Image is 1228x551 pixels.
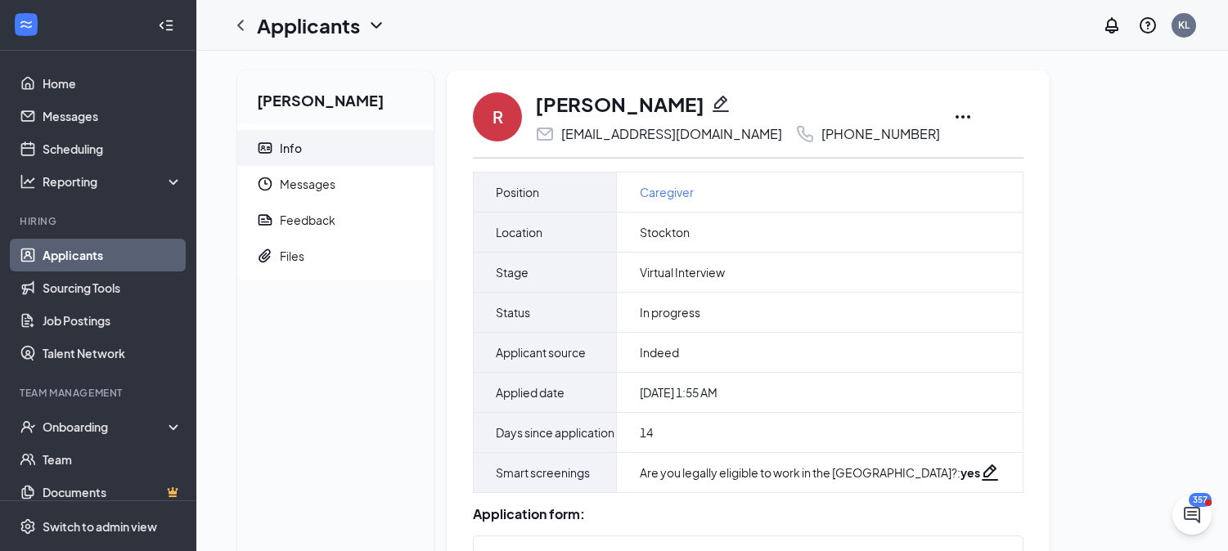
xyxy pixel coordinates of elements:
div: Files [280,248,304,264]
a: ContactCardInfo [237,130,434,166]
a: Job Postings [43,304,182,337]
svg: QuestionInfo [1138,16,1158,35]
span: Applicant source [496,343,586,362]
a: Team [43,443,182,476]
span: Days since application [496,423,614,442]
a: Messages [43,100,182,132]
svg: Email [535,124,555,144]
svg: Settings [20,518,36,535]
span: Status [496,302,530,322]
h2: [PERSON_NAME] [237,70,434,123]
span: Stockton [640,224,690,240]
a: Talent Network [43,337,182,370]
svg: Report [257,212,273,228]
div: Info [280,140,302,156]
h1: [PERSON_NAME] [535,90,704,118]
a: Caregiver [640,183,694,201]
span: Indeed [640,344,679,361]
strong: yes [960,465,980,480]
div: [PHONE_NUMBER] [821,126,940,142]
span: 14 [640,424,653,441]
span: Messages [280,166,421,202]
div: Feedback [280,212,335,228]
iframe: Intercom live chat [1172,495,1212,535]
div: KL [1178,18,1190,32]
svg: ChevronLeft [231,16,250,35]
span: Location [496,222,542,242]
a: Home [43,67,182,100]
h1: Applicants [257,11,360,39]
a: ClockMessages [237,166,434,202]
svg: Notifications [1102,16,1122,35]
div: Switch to admin view [43,518,157,535]
div: [EMAIL_ADDRESS][DOMAIN_NAME] [561,126,782,142]
a: ReportFeedback [237,202,434,238]
svg: ChevronDown [367,16,386,35]
svg: Pencil [980,463,1000,482]
svg: Ellipses [953,107,973,127]
span: Stage [496,262,529,282]
svg: Clock [257,176,273,192]
svg: ContactCard [257,140,273,156]
span: [DATE] 1:55 AM [640,384,717,401]
svg: Paperclip [257,248,273,264]
a: PaperclipFiles [237,238,434,274]
div: Reporting [43,173,183,190]
span: Applied date [496,383,565,402]
a: Sourcing Tools [43,271,182,304]
div: Hiring [20,214,179,228]
span: Smart screenings [496,463,590,482]
div: Are you legally eligible to work in the [GEOGRAPHIC_DATA]? : [640,464,980,481]
a: DocumentsCrown [43,476,182,508]
span: In progress [640,304,700,320]
svg: Phone [795,124,815,144]
span: Position [496,182,539,202]
svg: Collapse [158,17,174,34]
svg: WorkstreamLogo [18,16,34,33]
a: Applicants [43,239,182,271]
div: Onboarding [43,419,169,435]
div: Application form: [473,506,1023,522]
div: Team Management [20,386,179,400]
svg: Analysis [20,173,36,190]
div: 357 [1189,493,1212,507]
span: Virtual Interview [640,264,725,280]
svg: Pencil [711,94,731,114]
a: Scheduling [43,132,182,165]
svg: UserCheck [20,419,36,435]
div: R [493,105,503,128]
